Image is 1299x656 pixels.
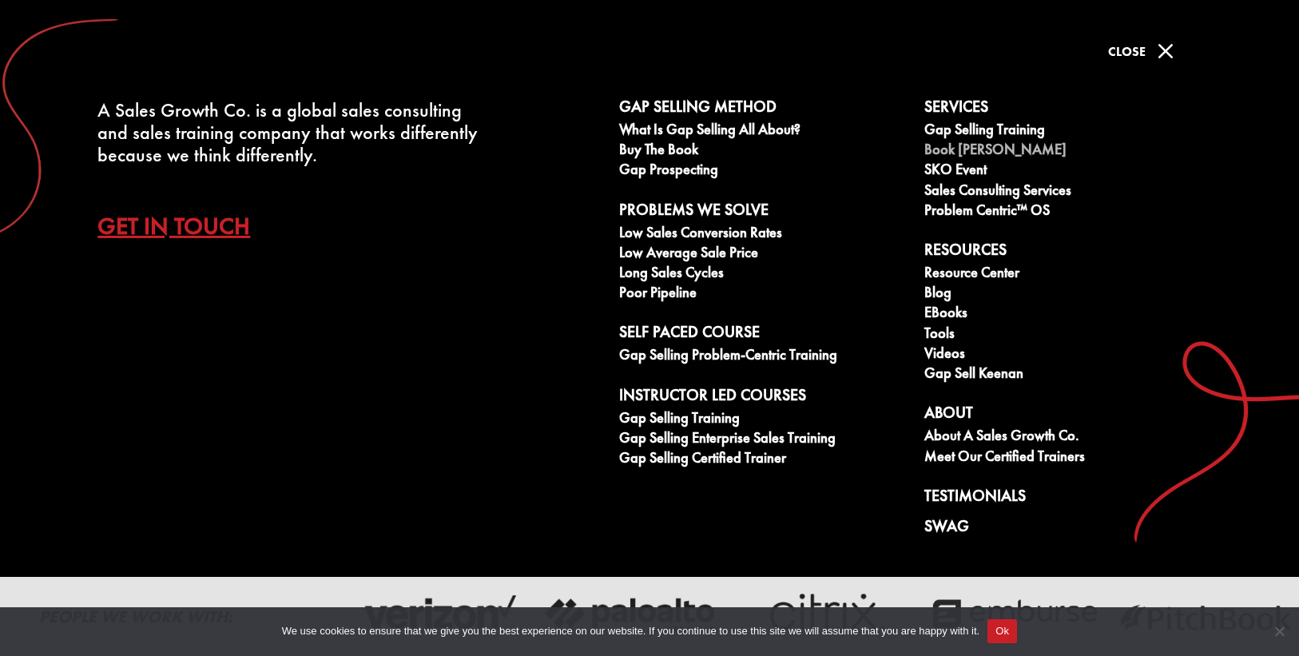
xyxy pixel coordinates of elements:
[1150,35,1182,67] span: M
[619,97,907,121] a: Gap Selling Method
[619,410,907,430] a: Gap Selling Training
[619,264,907,284] a: Long Sales Cycles
[924,448,1212,468] a: Meet our Certified Trainers
[924,487,1212,511] a: Testimonials
[924,121,1212,141] a: Gap Selling Training
[282,623,979,639] span: We use cookies to ensure that we give you the best experience on our website. If you continue to ...
[924,365,1212,385] a: Gap Sell Keenan
[619,284,907,304] a: Poor Pipeline
[924,284,1212,304] a: Blog
[619,161,907,181] a: Gap Prospecting
[97,198,274,254] a: Get In Touch
[924,345,1212,365] a: Videos
[924,304,1212,324] a: eBooks
[924,241,1212,264] a: Resources
[619,450,907,470] a: Gap Selling Certified Trainer
[924,182,1212,202] a: Sales Consulting Services
[619,225,907,245] a: Low Sales Conversion Rates
[924,202,1212,222] a: Problem Centric™ OS
[924,325,1212,345] a: Tools
[619,245,907,264] a: Low Average Sale Price
[924,264,1212,284] a: Resource Center
[924,161,1212,181] a: SKO Event
[619,386,907,410] a: Instructor Led Courses
[1271,623,1287,639] span: No
[987,619,1017,643] button: Ok
[619,121,907,141] a: What is Gap Selling all about?
[619,141,907,161] a: Buy The Book
[619,201,907,225] a: Problems We Solve
[924,517,1212,541] a: Swag
[924,404,1212,427] a: About
[97,99,481,166] div: A Sales Growth Co. is a global sales consulting and sales training company that works differently...
[619,323,907,347] a: Self Paced Course
[619,430,907,450] a: Gap Selling Enterprise Sales Training
[924,427,1212,447] a: About A Sales Growth Co.
[619,347,907,367] a: Gap Selling Problem-Centric Training
[1108,43,1146,60] span: Close
[924,97,1212,121] a: Services
[924,141,1212,161] a: Book [PERSON_NAME]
